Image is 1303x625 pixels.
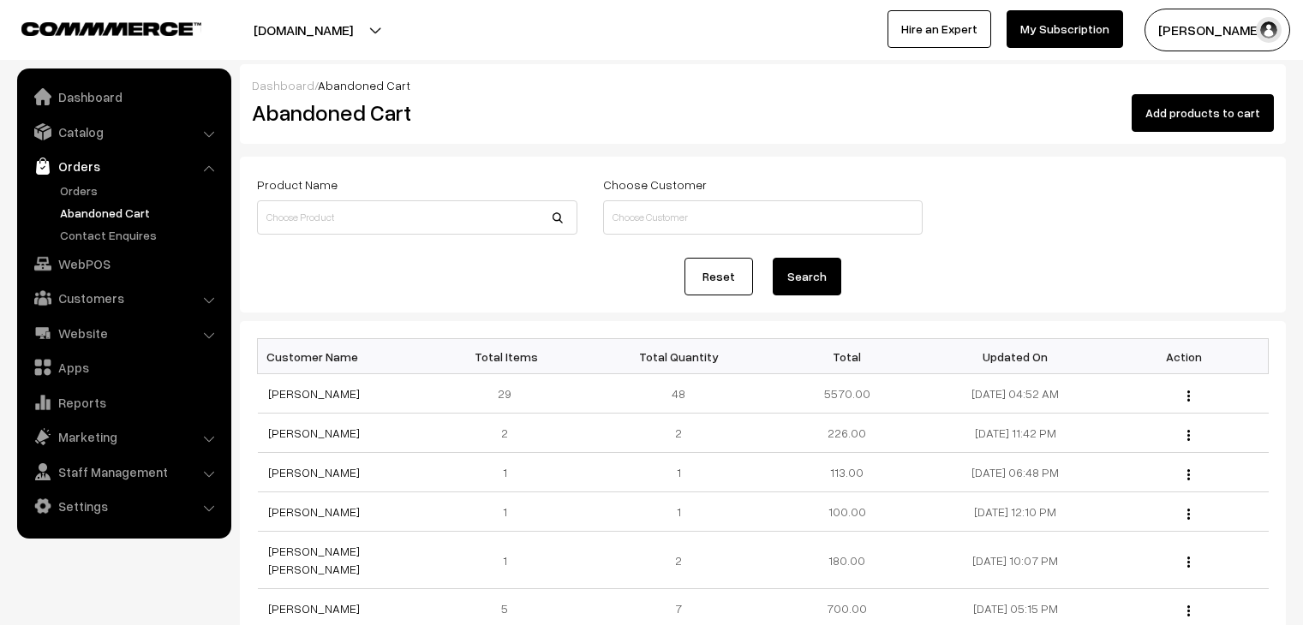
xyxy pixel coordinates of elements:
[268,386,360,401] a: [PERSON_NAME]
[595,374,763,414] td: 48
[1256,17,1282,43] img: user
[426,532,595,589] td: 1
[252,78,314,92] a: Dashboard
[56,226,225,244] a: Contact Enquires
[21,22,201,35] img: COMMMERCE
[1187,390,1190,402] img: Menu
[762,492,931,532] td: 100.00
[426,492,595,532] td: 1
[21,283,225,313] a: Customers
[1132,94,1274,132] button: Add products to cart
[426,453,595,492] td: 1
[773,258,841,295] button: Search
[257,176,338,193] label: Product Name
[762,414,931,453] td: 226.00
[603,200,923,235] input: Choose Customer
[21,151,225,182] a: Orders
[21,491,225,521] a: Settings
[426,339,595,374] th: Total Items
[268,504,360,519] a: [PERSON_NAME]
[21,421,225,452] a: Marketing
[252,99,576,126] h2: Abandoned Cart
[595,339,763,374] th: Total Quantity
[931,339,1100,374] th: Updated On
[268,601,360,616] a: [PERSON_NAME]
[21,17,171,38] a: COMMMERCE
[258,339,427,374] th: Customer Name
[888,10,991,48] a: Hire an Expert
[194,9,413,51] button: [DOMAIN_NAME]
[603,176,707,193] label: Choose Customer
[931,532,1100,589] td: [DATE] 10:07 PM
[931,453,1100,492] td: [DATE] 06:48 PM
[1187,469,1190,480] img: Menu
[1145,9,1290,51] button: [PERSON_NAME]…
[931,414,1100,453] td: [DATE] 11:42 PM
[257,200,577,235] input: Choose Product
[595,453,763,492] td: 1
[21,387,225,418] a: Reports
[762,339,931,374] th: Total
[1007,10,1123,48] a: My Subscription
[595,492,763,532] td: 1
[21,318,225,348] a: Website
[21,456,225,487] a: Staff Management
[21,81,225,112] a: Dashboard
[21,116,225,147] a: Catalog
[1187,605,1190,616] img: Menu
[595,532,763,589] td: 2
[268,465,360,479] a: [PERSON_NAME]
[762,532,931,589] td: 180.00
[426,414,595,453] td: 2
[762,374,931,414] td: 5570.00
[426,374,595,414] td: 29
[268,544,360,576] a: [PERSON_NAME] [PERSON_NAME]
[931,374,1100,414] td: [DATE] 04:52 AM
[595,414,763,453] td: 2
[1187,509,1190,520] img: Menu
[931,492,1100,532] td: [DATE] 12:10 PM
[1187,430,1190,441] img: Menu
[684,258,753,295] a: Reset
[56,182,225,199] a: Orders
[1100,339,1269,374] th: Action
[56,204,225,222] a: Abandoned Cart
[21,352,225,383] a: Apps
[21,248,225,279] a: WebPOS
[1187,557,1190,568] img: Menu
[268,426,360,440] a: [PERSON_NAME]
[252,76,1274,94] div: /
[318,78,410,92] span: Abandoned Cart
[762,453,931,492] td: 113.00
